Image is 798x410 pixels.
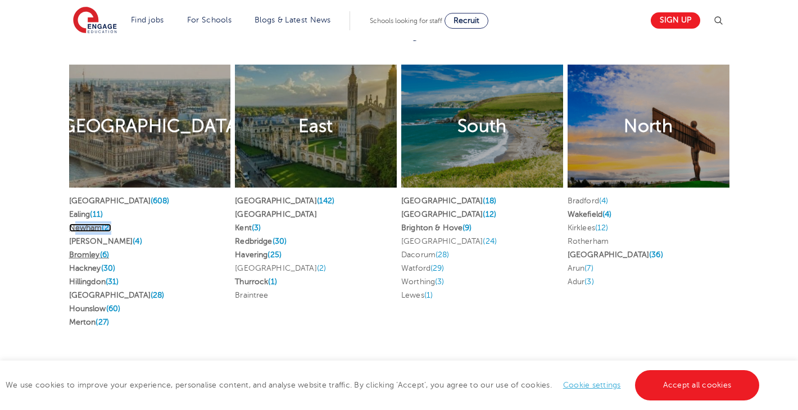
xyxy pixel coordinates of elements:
a: Havering(25) [235,250,282,259]
a: [GEOGRAPHIC_DATA](28) [69,291,165,299]
a: Brighton & Hove(9) [401,224,472,232]
span: (2) [317,264,326,272]
li: Lewes [401,289,563,302]
h2: East [298,115,333,138]
span: (28) [151,291,165,299]
span: (6) [100,250,109,259]
a: Hillingdon(31) [69,277,119,286]
a: Recruit [445,13,488,29]
span: (9) [463,224,471,232]
span: (28) [436,250,450,259]
a: Kent(3) [235,224,261,232]
h2: South [457,115,507,138]
span: (3) [435,277,444,286]
a: Cookie settings [563,381,621,389]
span: (31) [106,277,119,286]
a: [GEOGRAPHIC_DATA](18) [401,197,496,205]
span: (7) [584,264,593,272]
span: (12) [483,210,496,218]
li: Arun [568,262,729,275]
a: [PERSON_NAME](4) [69,237,142,245]
span: (30) [273,237,287,245]
li: [GEOGRAPHIC_DATA] [401,235,563,248]
span: (4) [599,197,608,205]
a: [GEOGRAPHIC_DATA](36) [568,250,663,259]
span: (608) [151,197,170,205]
a: Merton(27) [69,318,109,326]
span: (3) [252,224,261,232]
li: Bradford [568,194,729,208]
a: Redbridge(30) [235,237,287,245]
a: [GEOGRAPHIC_DATA](12) [401,210,496,218]
a: Accept all cookies [635,370,760,400]
span: (12) [595,224,609,232]
span: We use cookies to improve your experience, personalise content, and analyse website traffic. By c... [6,381,762,389]
span: (1) [268,277,276,286]
li: [GEOGRAPHIC_DATA] [235,262,397,275]
span: (3) [584,277,593,286]
img: Engage Education [73,7,117,35]
a: Hounslow(60) [69,304,121,313]
span: (60) [106,304,121,313]
a: Ealing(11) [69,210,103,218]
span: (11) [90,210,103,218]
a: Bromley(6) [69,250,109,259]
a: Find jobs [131,16,164,24]
span: (27) [96,318,109,326]
span: (25) [267,250,282,259]
a: For Schools [187,16,232,24]
span: (36) [649,250,663,259]
li: Dacorum [401,248,563,262]
a: Sign up [651,12,700,29]
li: Adur [568,275,729,289]
span: (142) [317,197,335,205]
a: [GEOGRAPHIC_DATA](608) [69,197,170,205]
a: Newham(2) [69,224,111,232]
a: Hackney(30) [69,264,116,272]
span: Recruit [454,16,479,25]
span: (29) [430,264,445,272]
span: (18) [483,197,496,205]
li: Watford [401,262,563,275]
span: (30) [101,264,116,272]
a: Blogs & Latest News [255,16,331,24]
li: Rotherham [568,235,729,248]
a: [GEOGRAPHIC_DATA] [235,210,316,218]
a: [GEOGRAPHIC_DATA](142) [235,197,334,205]
span: (4) [133,237,142,245]
h2: North [624,115,673,138]
h2: [GEOGRAPHIC_DATA] [57,115,242,138]
li: Braintree [235,289,397,302]
span: (24) [483,237,497,245]
span: Schools looking for staff [370,17,442,25]
li: Kirklees [568,221,729,235]
span: (2) [102,224,111,232]
span: (1) [424,291,433,299]
span: (4) [602,210,611,218]
li: Worthing [401,275,563,289]
a: Thurrock(1) [235,277,277,286]
a: Wakefield(4) [568,210,612,218]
